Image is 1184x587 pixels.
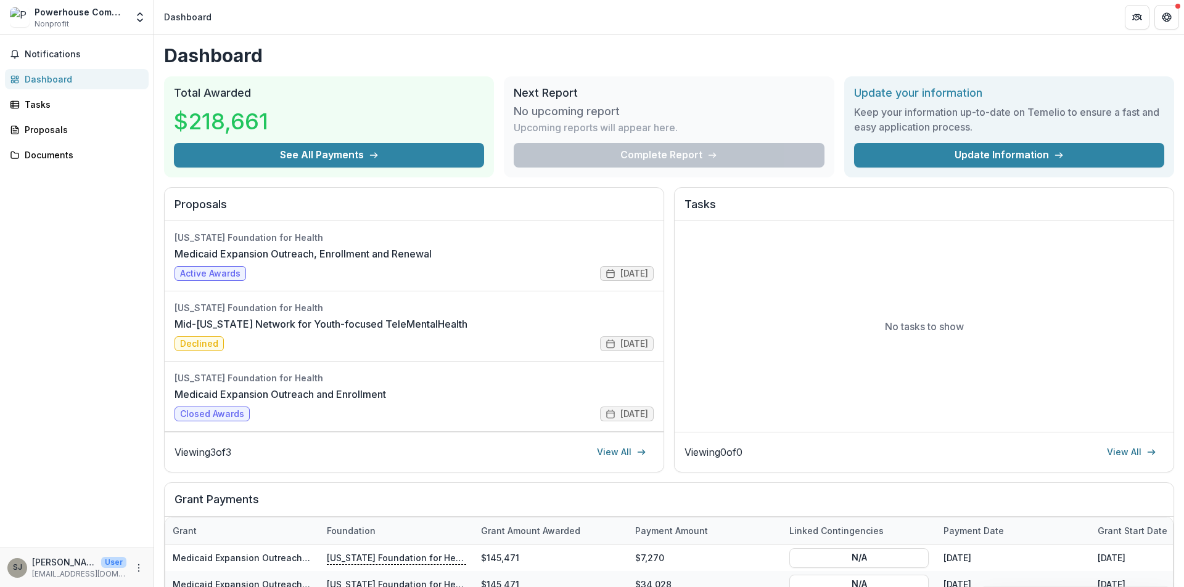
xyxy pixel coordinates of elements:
[25,123,139,136] div: Proposals
[514,105,620,118] h3: No upcoming report
[319,517,474,544] div: Foundation
[5,145,149,165] a: Documents
[10,7,30,27] img: Powerhouse Community Development Corporation
[175,387,386,402] a: Medicaid Expansion Outreach and Enrollment
[789,548,929,567] button: N/A
[1154,5,1179,30] button: Get Help
[684,445,742,459] p: Viewing 0 of 0
[25,98,139,111] div: Tasks
[590,442,654,462] a: View All
[474,524,588,537] div: Grant amount awarded
[101,557,126,568] p: User
[474,544,628,571] div: $145,471
[175,246,432,261] a: Medicaid Expansion Outreach, Enrollment and Renewal
[5,94,149,115] a: Tasks
[854,86,1164,100] h2: Update your information
[782,517,936,544] div: Linked Contingencies
[32,569,126,580] p: [EMAIL_ADDRESS][DOMAIN_NAME]
[474,517,628,544] div: Grant amount awarded
[514,86,824,100] h2: Next Report
[13,564,22,572] div: Stefan Jackson
[25,148,139,161] div: Documents
[628,517,782,544] div: Payment Amount
[164,44,1174,67] h1: Dashboard
[131,561,146,575] button: More
[175,198,654,221] h2: Proposals
[628,544,782,571] div: $7,270
[514,120,678,135] p: Upcoming reports will appear here.
[854,143,1164,168] a: Update Information
[173,553,412,563] a: Medicaid Expansion Outreach, Enrollment and Renewal
[174,105,268,138] h3: $218,661
[165,517,319,544] div: Grant
[174,86,484,100] h2: Total Awarded
[35,18,69,30] span: Nonprofit
[25,73,139,86] div: Dashboard
[936,517,1090,544] div: Payment date
[175,445,231,459] p: Viewing 3 of 3
[5,44,149,64] button: Notifications
[936,524,1011,537] div: Payment date
[854,105,1164,134] h3: Keep your information up-to-date on Temelio to ensure a fast and easy application process.
[628,524,715,537] div: Payment Amount
[175,317,467,331] a: Mid-[US_STATE] Network for Youth-focused TeleMentalHealth
[319,524,383,537] div: Foundation
[164,10,212,23] div: Dashboard
[35,6,126,18] div: Powerhouse Community Development Corporation
[684,198,1164,221] h2: Tasks
[175,493,1164,516] h2: Grant Payments
[327,551,466,564] p: [US_STATE] Foundation for Health
[174,143,484,168] button: See All Payments
[159,8,216,26] nav: breadcrumb
[1125,5,1149,30] button: Partners
[25,49,144,60] span: Notifications
[165,524,204,537] div: Grant
[32,556,96,569] p: [PERSON_NAME]
[1090,524,1175,537] div: Grant start date
[936,544,1090,571] div: [DATE]
[131,5,149,30] button: Open entity switcher
[5,119,149,140] a: Proposals
[885,319,964,334] p: No tasks to show
[5,69,149,89] a: Dashboard
[1100,442,1164,462] a: View All
[782,524,891,537] div: Linked Contingencies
